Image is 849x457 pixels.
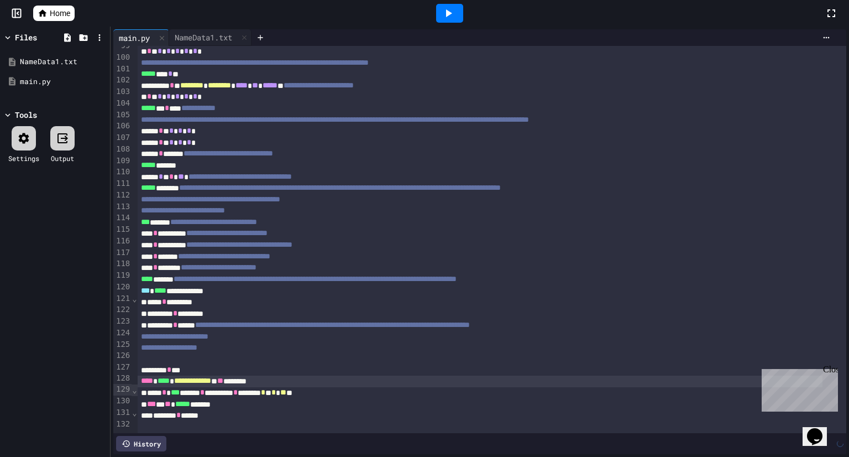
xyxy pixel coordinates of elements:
[116,436,166,451] div: History
[132,386,137,394] span: Fold line
[132,408,137,417] span: Fold line
[113,316,132,328] div: 123
[113,86,132,98] div: 103
[113,32,155,44] div: main.py
[113,384,132,396] div: 129
[132,294,137,303] span: Fold line
[15,109,37,121] div: Tools
[113,121,132,132] div: 106
[113,64,132,75] div: 101
[113,258,132,270] div: 118
[757,365,838,412] iframe: chat widget
[113,407,132,419] div: 131
[113,373,132,385] div: 128
[169,32,238,43] div: NameData1.txt
[50,8,70,19] span: Home
[113,155,132,167] div: 109
[113,236,132,247] div: 116
[113,396,132,407] div: 130
[113,178,132,190] div: 111
[113,328,132,339] div: 124
[113,132,132,144] div: 107
[113,40,132,52] div: 99
[113,110,132,121] div: 105
[20,56,106,67] div: NameData1.txt
[113,29,169,46] div: main.py
[113,247,132,259] div: 117
[15,32,37,43] div: Files
[4,4,76,70] div: Chat with us now!Close
[113,350,132,362] div: 126
[113,75,132,86] div: 102
[169,29,251,46] div: NameData1.txt
[113,419,132,430] div: 132
[803,413,838,446] iframe: chat widget
[113,201,132,213] div: 113
[113,270,132,282] div: 119
[113,224,132,236] div: 115
[113,212,132,224] div: 114
[33,6,75,21] a: Home
[113,304,132,316] div: 122
[8,153,39,163] div: Settings
[113,293,132,305] div: 121
[113,339,132,351] div: 125
[113,190,132,201] div: 112
[113,52,132,64] div: 100
[113,282,132,293] div: 120
[113,144,132,155] div: 108
[20,76,106,87] div: main.py
[113,98,132,110] div: 104
[113,362,132,373] div: 127
[113,167,132,178] div: 110
[51,153,74,163] div: Output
